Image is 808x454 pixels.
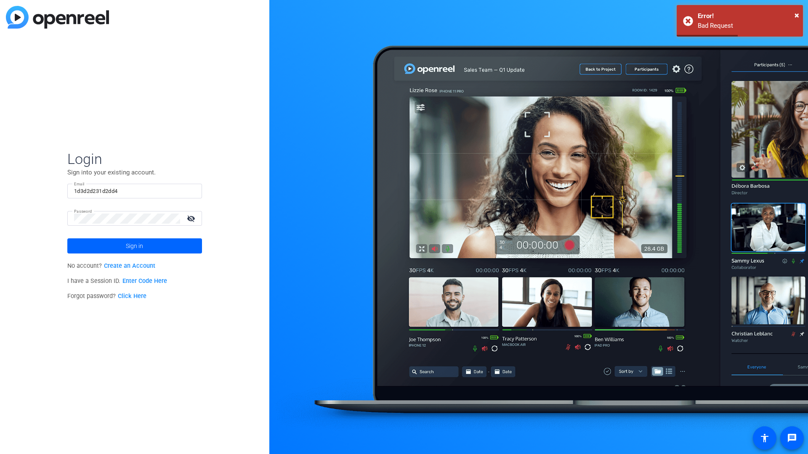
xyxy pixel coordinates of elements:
[74,182,85,186] mat-label: Email
[795,9,799,21] button: Close
[104,262,155,269] a: Create an Account
[67,168,202,177] p: Sign into your existing account.
[67,293,146,300] span: Forgot password?
[67,238,202,253] button: Sign in
[122,277,167,285] a: Enter Code Here
[182,212,202,224] mat-icon: visibility_off
[795,10,799,20] span: ×
[67,150,202,168] span: Login
[67,262,155,269] span: No account?
[74,186,195,196] input: Enter Email Address
[6,6,109,29] img: blue-gradient.svg
[74,209,92,214] mat-label: Password
[698,11,797,21] div: Error!
[698,21,797,31] div: Bad Request
[126,235,143,256] span: Sign in
[760,433,770,443] mat-icon: accessibility
[118,293,146,300] a: Click Here
[67,277,167,285] span: I have a Session ID.
[787,433,797,443] mat-icon: message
